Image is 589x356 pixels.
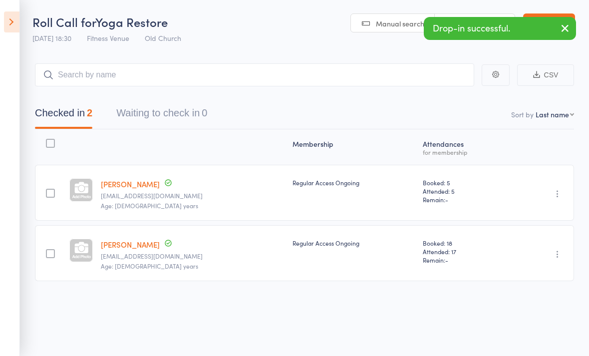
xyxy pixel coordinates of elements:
[87,107,92,118] div: 2
[424,17,576,40] div: Drop-in successful.
[101,192,285,199] small: lucioboero@gmail.com
[101,201,198,210] span: Age: [DEMOGRAPHIC_DATA] years
[293,178,415,187] div: Regular Access Ongoing
[145,33,181,43] span: Old Church
[423,247,506,256] span: Attended: 17
[293,239,415,247] div: Regular Access Ongoing
[289,134,419,160] div: Membership
[101,239,160,250] a: [PERSON_NAME]
[101,262,198,270] span: Age: [DEMOGRAPHIC_DATA] years
[445,195,448,204] span: -
[517,64,574,86] button: CSV
[511,109,534,119] label: Sort by
[423,149,506,155] div: for membership
[419,134,510,160] div: Atten­dances
[116,102,207,129] button: Waiting to check in0
[32,13,95,30] span: Roll Call for
[445,256,448,264] span: -
[536,109,569,119] div: Last name
[32,33,71,43] span: [DATE] 18:30
[35,102,92,129] button: Checked in2
[87,33,129,43] span: Fitness Venue
[423,256,506,264] span: Remain:
[101,179,160,189] a: [PERSON_NAME]
[423,195,506,204] span: Remain:
[523,13,575,33] a: Exit roll call
[376,18,424,28] span: Manual search
[202,107,207,118] div: 0
[101,253,285,260] small: Egorelinkova@gmail.com
[95,13,168,30] span: Yoga Restore
[35,63,474,86] input: Search by name
[423,178,506,187] span: Booked: 5
[423,239,506,247] span: Booked: 18
[423,187,506,195] span: Attended: 5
